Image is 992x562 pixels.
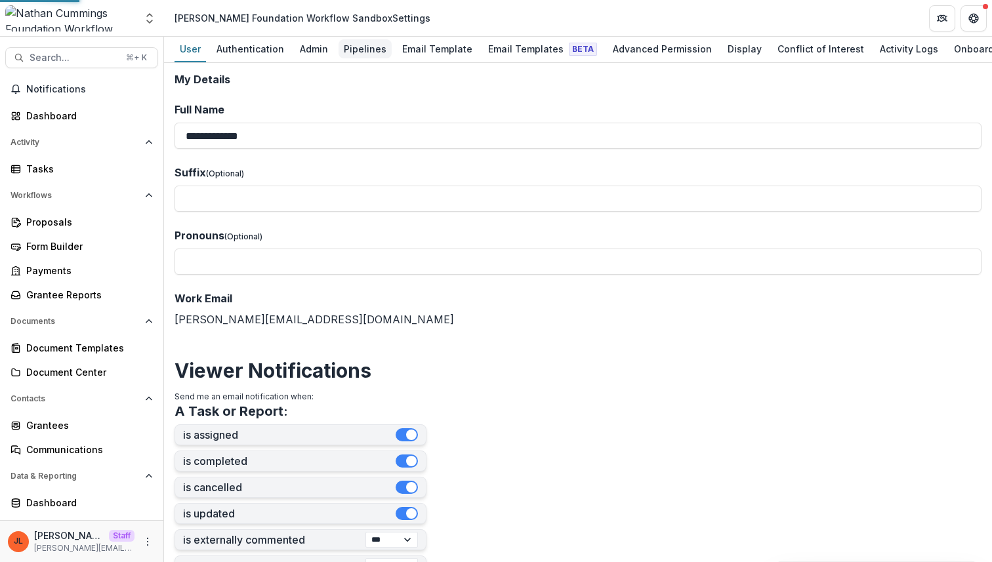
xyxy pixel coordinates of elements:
div: Payments [26,264,148,277]
a: Conflict of Interest [772,37,869,62]
a: Tasks [5,158,158,180]
span: Data & Reporting [10,472,140,481]
a: Dashboard [5,492,158,513]
div: Display [722,39,767,58]
div: Document Center [26,365,148,379]
a: Grantee Reports [5,284,158,306]
a: Dashboard [5,105,158,127]
span: Send me an email notification when: [175,391,314,401]
button: Open entity switcher [140,5,159,31]
button: Open Documents [5,311,158,332]
h3: A Task or Report: [175,403,288,419]
div: Email Template [397,39,478,58]
span: Work Email [175,292,232,305]
p: [PERSON_NAME][EMAIL_ADDRESS][DOMAIN_NAME] [34,542,134,554]
button: Partners [929,5,955,31]
span: Full Name [175,103,224,116]
img: Nathan Cummings Foundation Workflow Sandbox logo [5,5,135,31]
span: Search... [30,52,118,64]
a: Document Center [5,361,158,383]
a: Document Templates [5,337,158,359]
a: Display [722,37,767,62]
span: Beta [569,43,597,56]
div: ⌘ + K [123,50,150,65]
a: Email Template [397,37,478,62]
nav: breadcrumb [169,9,436,28]
div: Dashboard [26,496,148,510]
a: Proposals [5,211,158,233]
div: User [175,39,206,58]
span: Suffix [175,166,206,179]
a: Advanced Permission [608,37,717,62]
span: Documents [10,317,140,326]
p: Staff [109,530,134,542]
div: Admin [295,39,333,58]
a: Email Templates Beta [483,37,602,62]
button: Get Help [961,5,987,31]
a: Pipelines [339,37,392,62]
div: Grantee Reports [26,288,148,302]
a: Admin [295,37,333,62]
button: Open Activity [5,132,158,153]
span: Workflows [10,191,140,200]
div: Advanced Permission [608,39,717,58]
a: User [175,37,206,62]
div: Pipelines [339,39,392,58]
a: Activity Logs [875,37,943,62]
span: Contacts [10,394,140,403]
div: Communications [26,443,148,456]
a: Authentication [211,37,289,62]
span: Pronouns [175,229,224,242]
button: Notifications [5,79,158,100]
div: Activity Logs [875,39,943,58]
div: Tasks [26,162,148,176]
label: is completed [183,455,396,468]
div: Grantees [26,418,148,432]
label: is updated [183,508,396,520]
div: Email Templates [483,39,602,58]
button: Open Data & Reporting [5,466,158,487]
span: Notifications [26,84,153,95]
a: Grantees [5,414,158,436]
div: Jeanne Locker [14,537,23,546]
button: More [140,534,155,550]
h2: My Details [175,73,982,86]
div: [PERSON_NAME] Foundation Workflow Sandbox Settings [175,11,430,25]
div: [PERSON_NAME][EMAIL_ADDRESS][DOMAIN_NAME] [175,291,982,327]
a: Form Builder [5,235,158,257]
a: Communications [5,439,158,460]
button: Open Workflows [5,185,158,206]
div: Document Templates [26,341,148,355]
label: is externally commented [183,534,365,546]
label: is assigned [183,429,396,441]
span: Activity [10,138,140,147]
div: Form Builder [26,239,148,253]
p: [PERSON_NAME] [34,529,104,542]
h2: Viewer Notifications [175,359,982,382]
div: Authentication [211,39,289,58]
button: Open Contacts [5,388,158,409]
div: Proposals [26,215,148,229]
button: Search... [5,47,158,68]
div: Conflict of Interest [772,39,869,58]
span: (Optional) [224,231,262,241]
a: Payments [5,260,158,281]
label: is cancelled [183,481,396,494]
span: (Optional) [206,169,244,178]
a: Data Report [5,516,158,538]
div: Dashboard [26,109,148,123]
